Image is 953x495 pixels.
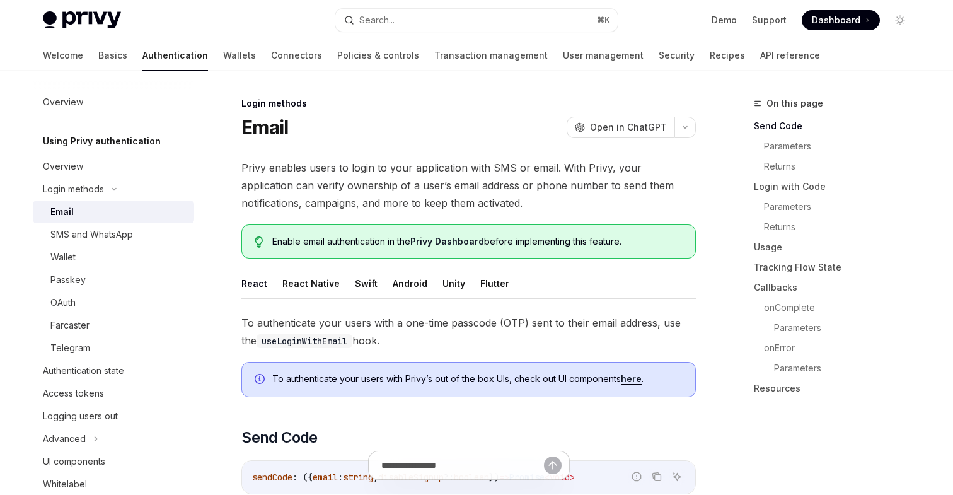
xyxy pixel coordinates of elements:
span: Send Code [241,428,318,448]
a: Email [33,201,194,223]
div: Farcaster [50,318,90,333]
div: Login methods [43,182,104,197]
div: Wallet [50,250,76,265]
a: Transaction management [434,40,548,71]
button: React Native [282,269,340,298]
span: Privy enables users to login to your application with SMS or email. With Privy, your application ... [241,159,696,212]
a: Access tokens [33,382,194,405]
a: Welcome [43,40,83,71]
div: Overview [43,159,83,174]
svg: Info [255,374,267,387]
button: Android [393,269,427,298]
a: Telegram [33,337,194,359]
a: SMS and WhatsApp [33,223,194,246]
a: Returns [764,156,920,177]
a: onComplete [764,298,920,318]
div: OAuth [50,295,76,310]
a: Callbacks [754,277,920,298]
span: ⌘ K [597,15,610,25]
span: On this page [766,96,823,111]
a: API reference [760,40,820,71]
button: Flutter [480,269,509,298]
button: React [241,269,267,298]
a: Logging users out [33,405,194,428]
button: Toggle dark mode [890,10,910,30]
a: Privy Dashboard [410,236,484,247]
span: To authenticate your users with Privy’s out of the box UIs, check out UI components . [272,373,683,385]
a: Wallet [33,246,194,269]
a: Demo [712,14,737,26]
a: User management [563,40,644,71]
button: Send message [544,457,562,474]
a: Authentication [142,40,208,71]
a: Overview [33,155,194,178]
a: Connectors [271,40,322,71]
div: Overview [43,95,83,110]
svg: Tip [255,236,263,248]
a: Support [752,14,787,26]
div: Whitelabel [43,477,87,492]
a: Recipes [710,40,745,71]
a: Overview [33,91,194,114]
h1: Email [241,116,288,139]
a: here [621,373,642,385]
span: Dashboard [812,14,860,26]
button: Search...⌘K [335,9,618,32]
div: Logging users out [43,409,118,424]
a: Wallets [223,40,256,71]
a: Send Code [754,116,920,136]
a: Resources [754,378,920,399]
a: Parameters [764,197,920,217]
button: Open in ChatGPT [567,117,674,138]
a: Policies & controls [337,40,419,71]
a: Tracking Flow State [754,257,920,277]
code: useLoginWithEmail [257,334,352,348]
a: onError [764,338,920,358]
a: Parameters [774,358,920,378]
a: Basics [98,40,127,71]
div: UI components [43,454,105,469]
div: Access tokens [43,386,104,401]
a: Returns [764,217,920,237]
div: Login methods [241,97,696,110]
span: Open in ChatGPT [590,121,667,134]
a: Passkey [33,269,194,291]
div: SMS and WhatsApp [50,227,133,242]
a: Usage [754,237,920,257]
a: Authentication state [33,359,194,382]
span: Enable email authentication in the before implementing this feature. [272,235,683,248]
img: light logo [43,11,121,29]
a: Security [659,40,695,71]
a: UI components [33,450,194,473]
div: Passkey [50,272,86,288]
a: Parameters [764,136,920,156]
button: Swift [355,269,378,298]
button: Unity [442,269,465,298]
div: Search... [359,13,395,28]
div: Email [50,204,74,219]
div: Advanced [43,431,86,446]
a: Dashboard [802,10,880,30]
div: Authentication state [43,363,124,378]
div: Telegram [50,341,90,356]
a: Login with Code [754,177,920,197]
a: OAuth [33,291,194,314]
a: Parameters [774,318,920,338]
h5: Using Privy authentication [43,134,161,149]
span: To authenticate your users with a one-time passcode (OTP) sent to their email address, use the hook. [241,314,696,349]
a: Farcaster [33,314,194,337]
